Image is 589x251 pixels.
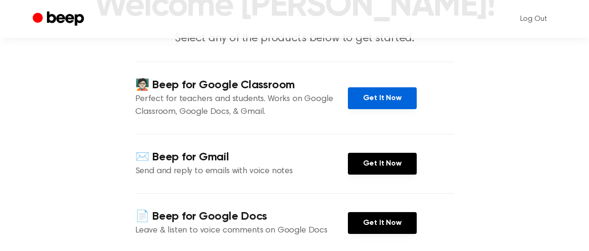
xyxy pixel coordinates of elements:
[135,209,348,224] h4: 📄 Beep for Google Docs
[135,224,348,237] p: Leave & listen to voice comments on Google Docs
[112,31,477,46] p: Select any of the products below to get started.
[33,10,86,28] a: Beep
[135,93,348,119] p: Perfect for teachers and students. Works on Google Classroom, Google Docs, & Gmail.
[135,165,348,178] p: Send and reply to emails with voice notes
[135,149,348,165] h4: ✉️ Beep for Gmail
[135,77,348,93] h4: 🧑🏻‍🏫 Beep for Google Classroom
[348,212,417,234] a: Get It Now
[348,153,417,175] a: Get It Now
[511,8,557,30] a: Log Out
[348,87,417,109] a: Get It Now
